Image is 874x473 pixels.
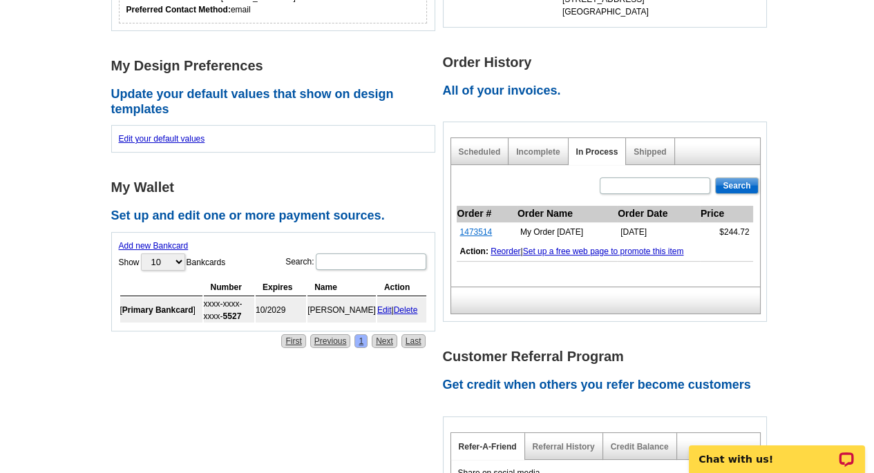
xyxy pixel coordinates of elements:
[223,311,242,321] strong: 5527
[141,253,185,271] select: ShowBankcards
[354,334,368,348] a: 1
[715,177,758,194] input: Search
[443,84,775,99] h2: All of your invoices.
[377,298,426,322] td: |
[457,242,753,262] td: |
[120,298,202,322] td: [ ]
[491,247,520,256] a: Reorder
[119,241,189,251] a: Add new Bankcard
[377,279,426,296] th: Action
[700,206,753,222] th: Price
[377,305,392,315] a: Edit
[122,305,193,315] b: Primary Bankcard
[443,349,775,364] h1: Customer Referral Program
[460,247,488,256] b: Action:
[111,209,443,224] h2: Set up and edit one or more payment sources.
[307,298,376,322] td: [PERSON_NAME]
[256,298,306,322] td: 10/2029
[111,59,443,73] h1: My Design Preferences
[119,252,226,272] label: Show Bankcards
[310,334,351,348] a: Previous
[443,378,775,393] h2: Get credit when others you refer become customers
[126,5,231,15] strong: Preferred Contact Method:
[516,147,560,157] a: Incomplete
[634,147,666,157] a: Shipped
[111,87,443,117] h2: Update your default values that show on design templates
[459,147,501,157] a: Scheduled
[460,227,493,237] a: 1473514
[517,222,617,242] td: My Order [DATE]
[281,334,305,348] a: First
[401,334,426,348] a: Last
[576,147,618,157] a: In Process
[394,305,418,315] a: Delete
[459,442,517,452] a: Refer-A-Friend
[611,442,669,452] a: Credit Balance
[517,206,617,222] th: Order Name
[533,442,595,452] a: Referral History
[111,180,443,195] h1: My Wallet
[307,279,376,296] th: Name
[256,279,306,296] th: Expires
[523,247,684,256] a: Set up a free web page to promote this item
[372,334,397,348] a: Next
[700,222,753,242] td: $244.72
[204,279,254,296] th: Number
[680,429,874,473] iframe: LiveChat chat widget
[443,55,775,70] h1: Order History
[617,206,700,222] th: Order Date
[285,252,427,271] label: Search:
[457,206,517,222] th: Order #
[119,134,205,144] a: Edit your default values
[316,253,426,270] input: Search:
[617,222,700,242] td: [DATE]
[204,298,254,322] td: xxxx-xxxx-xxxx-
